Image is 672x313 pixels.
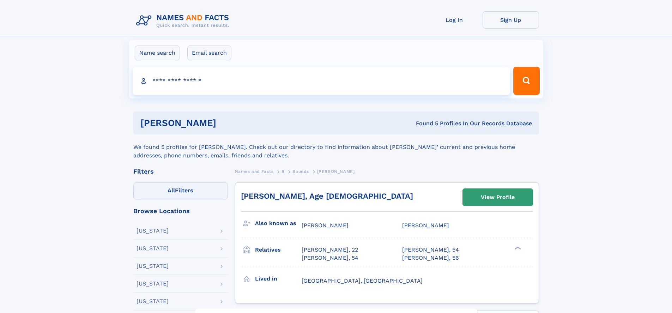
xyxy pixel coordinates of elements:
[168,187,175,194] span: All
[402,222,449,229] span: [PERSON_NAME]
[281,167,285,176] a: B
[292,169,309,174] span: Bounds
[483,11,539,29] a: Sign Up
[133,67,510,95] input: search input
[133,11,235,30] img: Logo Names and Facts
[481,189,515,205] div: View Profile
[255,217,302,229] h3: Also known as
[187,46,231,60] label: Email search
[135,46,180,60] label: Name search
[140,119,316,127] h1: [PERSON_NAME]
[137,263,169,269] div: [US_STATE]
[402,254,459,262] a: [PERSON_NAME], 56
[302,277,423,284] span: [GEOGRAPHIC_DATA], [GEOGRAPHIC_DATA]
[316,120,532,127] div: Found 5 Profiles In Our Records Database
[255,273,302,285] h3: Lived in
[137,281,169,287] div: [US_STATE]
[302,246,358,254] a: [PERSON_NAME], 22
[513,246,521,251] div: ❯
[137,246,169,251] div: [US_STATE]
[133,208,228,214] div: Browse Locations
[133,134,539,160] div: We found 5 profiles for [PERSON_NAME]. Check out our directory to find information about [PERSON_...
[255,244,302,256] h3: Relatives
[317,169,355,174] span: [PERSON_NAME]
[402,246,459,254] a: [PERSON_NAME], 54
[463,189,533,206] a: View Profile
[235,167,274,176] a: Names and Facts
[292,167,309,176] a: Bounds
[241,192,413,200] a: [PERSON_NAME], Age [DEMOGRAPHIC_DATA]
[137,299,169,304] div: [US_STATE]
[133,182,228,199] label: Filters
[426,11,483,29] a: Log In
[302,222,349,229] span: [PERSON_NAME]
[302,254,358,262] a: [PERSON_NAME], 54
[281,169,285,174] span: B
[513,67,539,95] button: Search Button
[133,168,228,175] div: Filters
[137,228,169,234] div: [US_STATE]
